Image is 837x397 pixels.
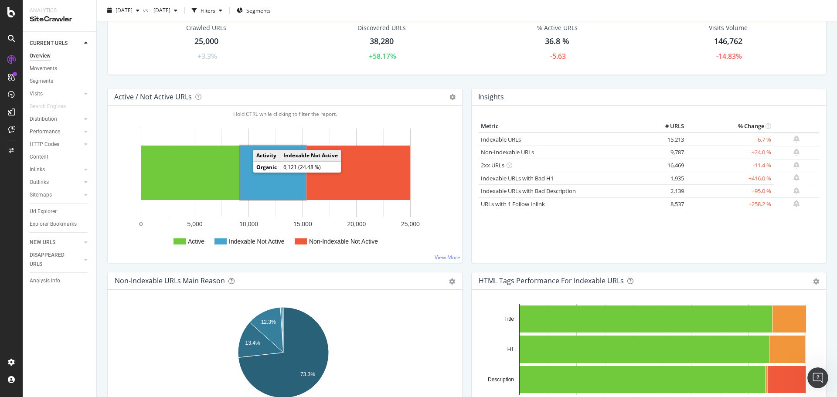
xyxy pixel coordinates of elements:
td: 15,213 [651,132,686,146]
div: Êtes-vous sûr qu'ils traquent également les visites du site .uk sur leur propriété GA [DOMAIN_NAM... [7,136,143,173]
i: Options [449,94,456,100]
span: 2025 Feb. 1st [150,7,170,14]
div: bell-plus [793,187,800,194]
div: je n'ai pourtant pas de problème sur le projet Wecasa qui fait appel à la même source de données : [38,90,160,124]
span: Segments [246,7,271,14]
img: Profile image for Jenny [25,5,39,19]
div: bell-plus [793,136,800,143]
a: Performance [30,127,82,136]
span: Hold CTRL while clicking to filter the report. [233,110,337,118]
h4: Active / Not Active URLs [114,91,192,103]
div: Overview [30,51,51,61]
div: Movements [30,64,57,73]
text: 25,000 [401,221,420,227]
a: CURRENT URLS [30,39,82,48]
a: Movements [30,64,90,73]
div: Segments [30,77,53,86]
a: DISAPPEARED URLS [30,251,82,269]
a: Content [30,153,90,162]
div: bell-plus [793,174,800,181]
td: +416.0 % [686,172,773,185]
div: Parce que les projets UK et FR sont connectés à la même propriété. Y a-t-il une propriété GA dédi... [7,173,143,251]
button: Télécharger la pièce jointe [41,285,48,292]
div: Crawled URLs [186,24,226,32]
div: -14.83% [716,51,742,61]
text: H1 [507,346,514,353]
td: +95.0 % [686,185,773,198]
div: Parce que les projets UK et FR sont connectés à la même propriété. Y a-t-il une propriété GA dédi... [14,179,136,213]
td: Indexable Not Active [280,150,341,161]
div: gear [449,278,455,285]
td: +258.2 % [686,197,773,210]
div: Inlinks [30,165,45,174]
div: Url Explorer [30,207,57,216]
div: Jenny dit… [7,136,167,173]
div: +58.17% [369,51,396,61]
svg: A chart. [115,120,452,256]
div: Êtes-vous sûr qu'ils traquent également les visites du site .uk sur leur propriété GA [DOMAIN_NAM... [14,142,136,167]
div: NEW URLS [30,238,55,247]
div: qu'entendez-vous par le client n'as pas autorisé à accéder aux données de visites ? que faut-il f... [31,48,167,84]
div: Outlinks [30,178,49,187]
a: 2xx URLs [481,161,504,169]
button: go back [6,3,22,20]
div: Discovered URLs [357,24,406,32]
a: Distribution [30,115,82,124]
h1: [PERSON_NAME] [42,4,99,11]
div: SEO dit… [7,85,167,136]
a: Analysis Info [30,276,90,285]
div: Visits [30,89,43,98]
a: Overview [30,51,90,61]
p: Actif il y a 1h [42,11,79,20]
a: Non-Indexable URLs [481,148,534,156]
a: [URL][DOMAIN_NAME] [38,108,117,123]
div: gear [813,278,819,285]
h4: Insights [478,91,504,103]
div: qu'entendez-vous par le client n'as pas autorisé à accéder aux données de visites ? que faut-il f... [38,53,160,79]
td: -6.7 % [686,132,773,146]
a: Inlinks [30,165,82,174]
div: Jenny dit… [7,173,167,267]
td: 2,139 [651,185,686,198]
div: bell-plus [793,162,800,169]
text: 20,000 [347,221,366,227]
span: 2025 Aug. 2nd [116,7,133,14]
a: Indexable URLs with Bad Description [481,187,576,195]
a: Visits [30,89,82,98]
a: NEW URLS [30,238,82,247]
div: Search Engines [30,102,66,111]
button: Sélectionneur de fichier gif [27,285,34,292]
button: Filters [188,3,226,17]
td: 1,935 [651,172,686,185]
div: Content [30,153,48,162]
div: bell-plus [793,149,800,156]
a: Indexable URLs [481,136,521,143]
a: HTTP Codes [30,140,82,149]
td: 16,469 [651,159,686,172]
div: CURRENT URLS [30,39,68,48]
textarea: Envoyer un message... [7,267,167,282]
button: Segments [233,3,274,17]
td: Organic [253,162,280,173]
text: Title [504,316,514,322]
div: SiteCrawler [30,14,89,24]
div: je n'ai pourtant pas de problème sur le projet Wecasa qui fait appel à la même source de données ... [31,85,167,129]
td: 8,537 [651,197,686,210]
div: Analysis Info [30,276,60,285]
text: 0 [139,221,143,227]
td: +24.0 % [686,146,773,159]
text: Active [188,238,204,245]
text: Description [488,377,514,383]
a: URLs with 1 Follow Inlink [481,200,545,208]
div: Sitemaps [30,190,52,200]
td: Activity [253,150,280,161]
a: Explorer Bookmarks [30,220,90,229]
button: Envoyer un message… [150,282,163,296]
div: Performance [30,127,60,136]
text: 15,000 [293,221,312,227]
div: SEO dit… [7,48,167,85]
div: 146,762 [714,36,742,47]
div: HTML Tags Performance for Indexable URLs [479,276,624,285]
a: Outlinks [30,178,82,187]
